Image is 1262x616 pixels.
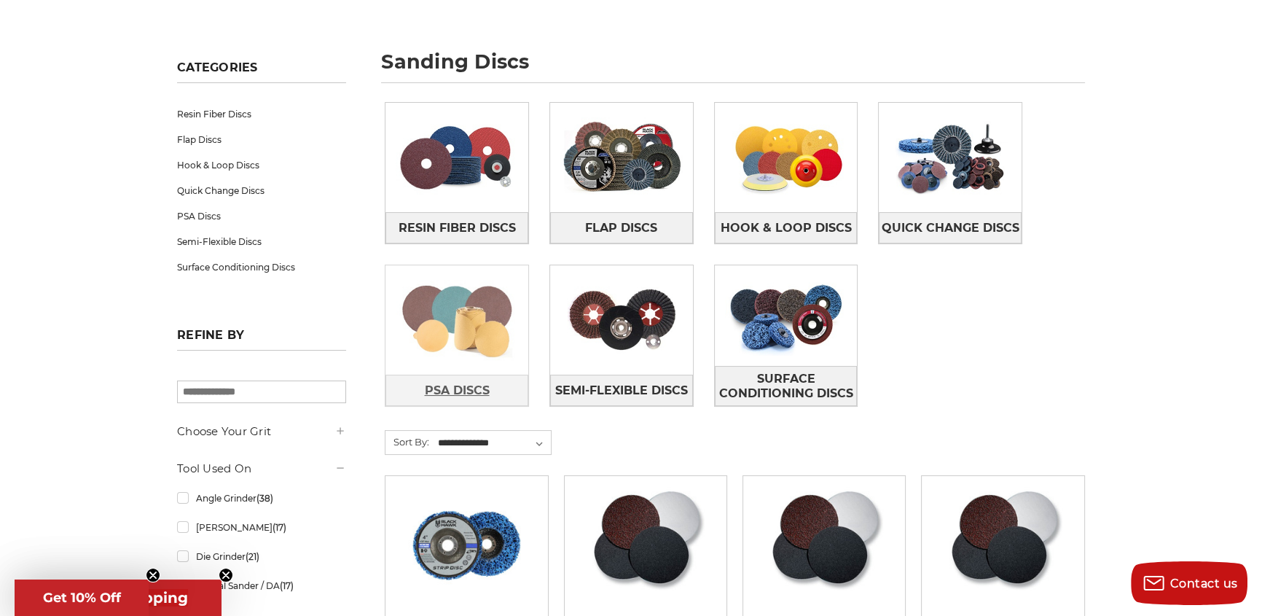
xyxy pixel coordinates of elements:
[385,107,528,208] img: Resin Fiber Discs
[550,212,693,243] a: Flap Discs
[398,216,515,241] span: Resin Fiber Discs
[721,216,852,241] span: Hook & Loop Discs
[177,101,346,127] a: Resin Fiber Discs
[15,580,149,616] div: Get 10% OffClose teaser
[177,178,346,203] a: Quick Change Discs
[550,107,693,208] img: Flap Discs
[765,486,883,603] img: Silicon Carbide 7" Hook & Loop Edger Discs
[381,52,1085,83] h1: sanding discs
[385,212,528,243] a: Resin Fiber Discs
[43,590,121,606] span: Get 10% Off
[273,522,286,533] span: (17)
[177,254,346,280] a: Surface Conditioning Discs
[146,568,160,582] button: Close teaser
[715,265,858,366] img: Surface Conditioning Discs
[436,432,551,454] select: Sort By:
[879,212,1022,243] a: Quick Change Discs
[385,270,528,370] img: PSA Discs
[716,367,857,406] span: Surface Conditioning Discs
[424,378,489,403] span: PSA Discs
[715,366,858,406] a: Surface Conditioning Discs
[177,61,346,83] h5: Categories
[944,486,1062,603] img: Silicon Carbide 6" Hook & Loop Edger Discs
[715,212,858,243] a: Hook & Loop Discs
[177,127,346,152] a: Flap Discs
[555,378,688,403] span: Semi-Flexible Discs
[219,568,233,582] button: Close teaser
[177,229,346,254] a: Semi-Flexible Discs
[882,216,1019,241] span: Quick Change Discs
[550,270,693,370] img: Semi-Flexible Discs
[177,423,346,440] h5: Choose Your Grit
[177,544,346,569] a: Die Grinder
[585,216,657,241] span: Flap Discs
[246,551,259,562] span: (21)
[177,515,346,540] a: [PERSON_NAME]
[15,580,222,616] div: Get Free ShippingClose teaser
[385,375,528,406] a: PSA Discs
[385,431,429,453] label: Sort By:
[256,493,273,504] span: (38)
[1170,577,1238,590] span: Contact us
[177,486,346,511] a: Angle Grinder
[177,152,346,178] a: Hook & Loop Discs
[280,580,294,591] span: (17)
[550,375,693,406] a: Semi-Flexible Discs
[177,203,346,229] a: PSA Discs
[879,107,1022,208] img: Quick Change Discs
[1131,561,1247,605] button: Contact us
[177,460,346,477] h5: Tool Used On
[177,328,346,351] h5: Refine by
[715,107,858,208] img: Hook & Loop Discs
[408,486,525,603] img: 4" x 5/8" easy strip and clean discs
[177,573,346,599] a: Orbital Sander / DA
[587,486,705,603] img: Silicon Carbide 8" Hook & Loop Edger Discs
